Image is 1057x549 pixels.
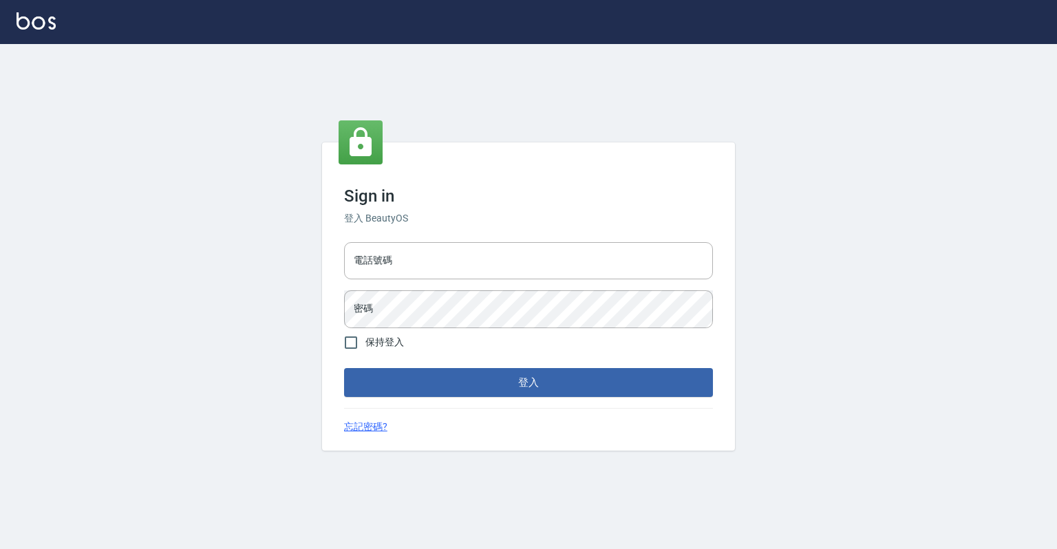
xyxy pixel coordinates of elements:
button: 登入 [344,368,713,397]
h6: 登入 BeautyOS [344,211,713,226]
h3: Sign in [344,186,713,206]
img: Logo [17,12,56,30]
a: 忘記密碼? [344,420,387,434]
span: 保持登入 [365,335,404,349]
